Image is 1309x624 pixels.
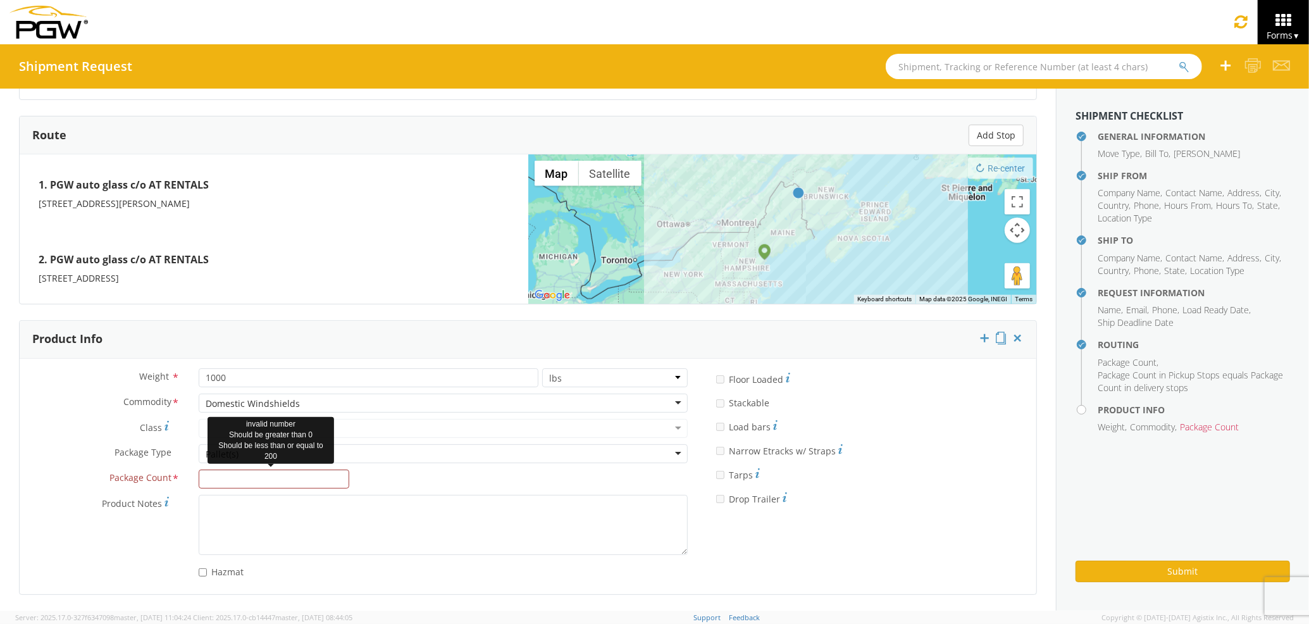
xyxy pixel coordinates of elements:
[716,395,772,409] label: Stackable
[1098,421,1125,433] span: Weight
[716,399,724,408] input: Stackable
[1182,304,1251,316] li: ,
[1126,304,1149,316] li: ,
[1152,304,1177,316] span: Phone
[199,568,207,577] input: Hazmat
[139,370,169,382] span: Weight
[1098,304,1121,316] span: Name
[1098,199,1131,212] li: ,
[32,333,102,346] h3: Product Info
[275,613,352,622] span: master, [DATE] 08:44:05
[716,375,724,384] input: Floor Loaded
[1126,304,1147,316] span: Email
[1098,316,1174,328] span: Ship Deadline Date
[969,125,1024,146] button: Add Stop
[1130,421,1175,433] span: Commodity
[886,54,1202,79] input: Shipment, Tracking or Reference Number (at least 4 chars)
[109,471,171,486] span: Package Count
[1165,187,1222,199] span: Contact Name
[1134,265,1159,277] span: Phone
[968,158,1033,179] button: Re-center
[535,161,579,186] button: Show street map
[1005,189,1030,215] button: Toggle fullscreen view
[1098,171,1290,180] h4: Ship From
[1227,187,1260,199] span: Address
[206,448,239,461] div: Pallet(s)
[1216,199,1254,212] li: ,
[1293,30,1300,41] span: ▼
[1005,263,1030,289] button: Drag Pegman onto the map to open Street View
[716,371,790,386] label: Floor Loaded
[39,173,509,197] h4: 1. PGW auto glass c/o AT RENTALS
[39,248,509,272] h4: 2. PGW auto glass c/o AT RENTALS
[1165,252,1224,265] li: ,
[1098,187,1160,199] span: Company Name
[1164,265,1185,277] span: State
[9,6,88,39] img: pgw-form-logo-1aaa8060b1cc70fad034.png
[1257,199,1278,211] span: State
[1164,199,1211,211] span: Hours From
[1165,252,1222,264] span: Contact Name
[1101,613,1294,623] span: Copyright © [DATE]-[DATE] Agistix Inc., All Rights Reserved
[716,423,724,431] input: Load bars
[1015,296,1033,303] a: Terms
[1265,187,1279,199] span: City
[193,613,352,622] span: Client: 2025.17.0-cb14447
[1005,218,1030,243] button: Map camera controls
[1098,288,1290,297] h4: Request Information
[123,396,171,410] span: Commodity
[1190,265,1244,277] span: Location Type
[1257,199,1280,212] li: ,
[1227,187,1262,199] li: ,
[140,421,162,434] span: Class
[716,447,724,455] input: Narrow Etracks w/ Straps
[1227,252,1262,265] li: ,
[1098,252,1162,265] li: ,
[716,418,778,434] label: Load bars
[716,471,724,479] input: Tarps
[1165,187,1224,199] li: ,
[1098,265,1129,277] span: Country
[1098,356,1157,368] span: Package Count
[1098,235,1290,245] h4: Ship To
[1265,252,1279,264] span: City
[1265,252,1281,265] li: ,
[1076,561,1290,582] button: Submit
[716,495,724,503] input: Drop Trailer
[1098,187,1162,199] li: ,
[199,564,246,578] label: Hazmat
[1098,147,1142,160] li: ,
[531,287,573,304] img: Google
[1098,340,1290,349] h4: Routing
[1174,147,1240,159] span: [PERSON_NAME]
[1265,187,1281,199] li: ,
[208,417,334,465] div: invalid number Should be greater than 0 Should be less than or equal to 200
[716,490,787,506] label: Drop Trailer
[1180,421,1239,433] span: Package Count
[1076,109,1183,123] strong: Shipment Checklist
[1130,421,1177,434] li: ,
[1164,265,1187,277] li: ,
[1134,199,1159,211] span: Phone
[102,497,162,509] span: Product Notes
[1134,199,1161,212] li: ,
[19,59,132,73] h4: Shipment Request
[694,613,721,622] a: Support
[729,613,760,622] a: Feedback
[39,272,119,284] span: [STREET_ADDRESS]
[1134,265,1161,277] li: ,
[1182,304,1249,316] span: Load Ready Date
[1152,304,1179,316] li: ,
[206,397,300,410] div: Domestic Windshields
[1098,369,1283,394] span: Package Count in Pickup Stops equals Package Count in delivery stops
[531,287,573,304] a: Open this area in Google Maps (opens a new window)
[1098,147,1140,159] span: Move Type
[1098,421,1127,434] li: ,
[857,295,912,304] button: Keyboard shortcuts
[1098,252,1160,264] span: Company Name
[1098,132,1290,141] h4: General Information
[716,466,760,482] label: Tarps
[1098,405,1290,415] h4: Product Info
[716,442,843,458] label: Narrow Etracks w/ Straps
[114,613,191,622] span: master, [DATE] 11:04:24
